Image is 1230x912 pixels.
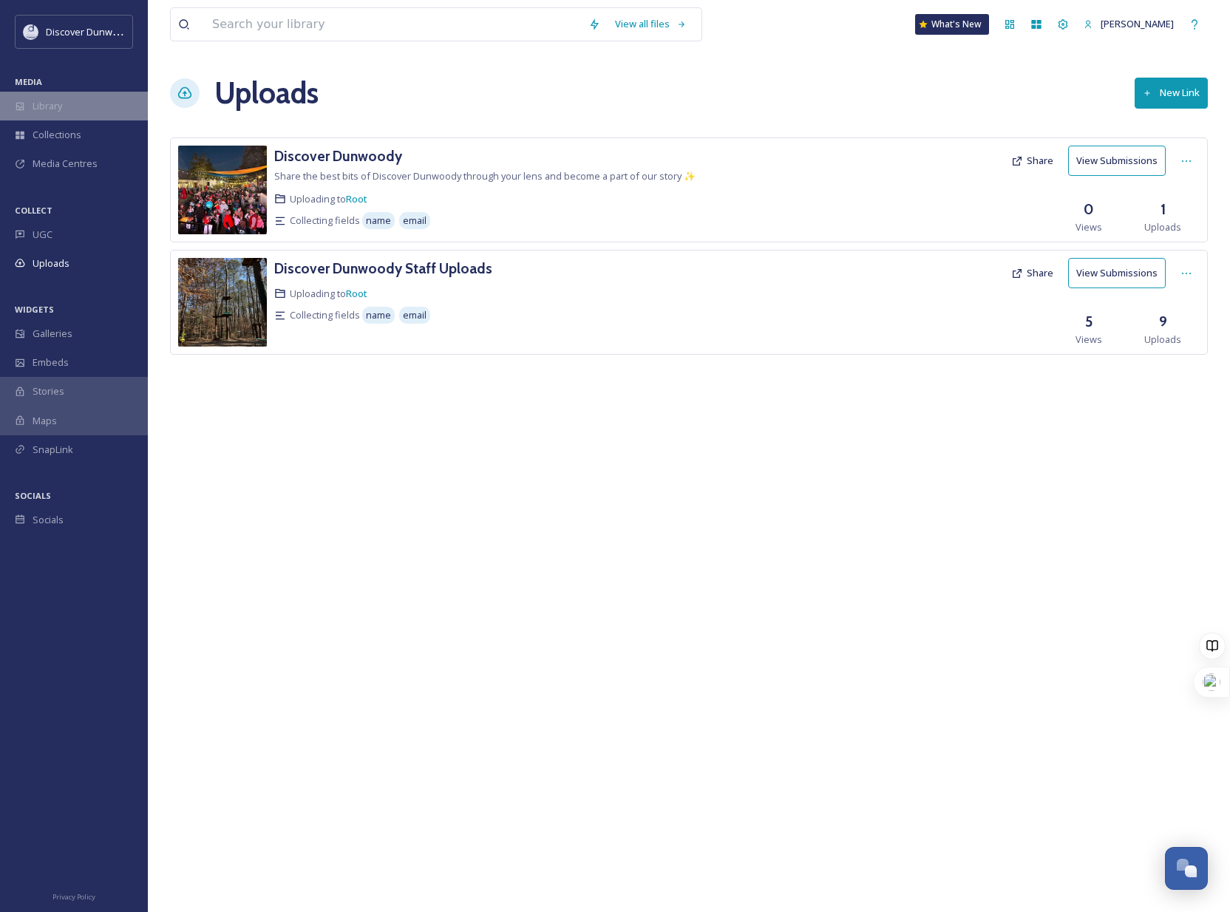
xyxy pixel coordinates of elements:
a: [PERSON_NAME] [1076,10,1181,38]
span: Galleries [33,327,72,341]
span: COLLECT [15,205,52,216]
span: Views [1076,333,1102,347]
a: View Submissions [1068,146,1173,176]
a: Discover Dunwoody Staff Uploads [274,258,492,279]
a: Privacy Policy [52,887,95,905]
span: Share the best bits of Discover Dunwoody through your lens and become a part of our story ✨ [274,169,696,183]
span: Library [33,99,62,113]
span: Uploads [1144,333,1181,347]
span: [PERSON_NAME] [1101,17,1174,30]
span: email [403,308,427,322]
span: MEDIA [15,76,42,87]
span: SnapLink [33,443,73,457]
span: name [366,308,391,322]
span: name [366,214,391,228]
img: 4cf33b3e-be1f-4520-a48a-9c35996a871e.jpg [178,146,267,234]
span: Uploads [1144,220,1181,234]
span: email [403,214,427,228]
h3: 5 [1085,311,1093,333]
span: SOCIALS [15,490,51,501]
button: View Submissions [1068,258,1166,288]
span: Uploading to [290,287,367,301]
a: View Submissions [1068,258,1173,288]
h3: Discover Dunwoody Staff Uploads [274,259,492,277]
a: Discover Dunwoody [274,146,402,167]
span: Uploading to [290,192,367,206]
span: UGC [33,228,52,242]
span: Uploads [33,256,69,270]
h3: 9 [1159,311,1167,333]
span: Collections [33,128,81,142]
a: View all files [608,10,694,38]
a: Root [346,287,367,300]
a: What's New [915,14,989,35]
span: Media Centres [33,157,98,171]
a: Root [346,192,367,205]
span: Discover Dunwoody [46,24,135,38]
img: 696246f7-25b9-4a35-beec-0db6f57a4831.png [24,24,38,39]
h3: 1 [1161,199,1166,220]
span: Stories [33,384,64,398]
span: Embeds [33,355,69,370]
img: 692c014c-c5e6-4820-8c1a-c755444b60b9.jpg [178,258,267,347]
a: Uploads [214,71,319,115]
button: New Link [1135,78,1208,108]
button: Share [1004,146,1061,175]
span: Maps [33,414,57,428]
span: Collecting fields [290,214,360,228]
span: Privacy Policy [52,892,95,902]
button: View Submissions [1068,146,1166,176]
h3: Discover Dunwoody [274,147,402,165]
input: Search your library [205,8,581,41]
span: Collecting fields [290,308,360,322]
span: Views [1076,220,1102,234]
button: Share [1004,259,1061,287]
button: Open Chat [1165,847,1208,890]
h3: 0 [1084,199,1094,220]
span: Socials [33,513,64,527]
span: WIDGETS [15,304,54,315]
